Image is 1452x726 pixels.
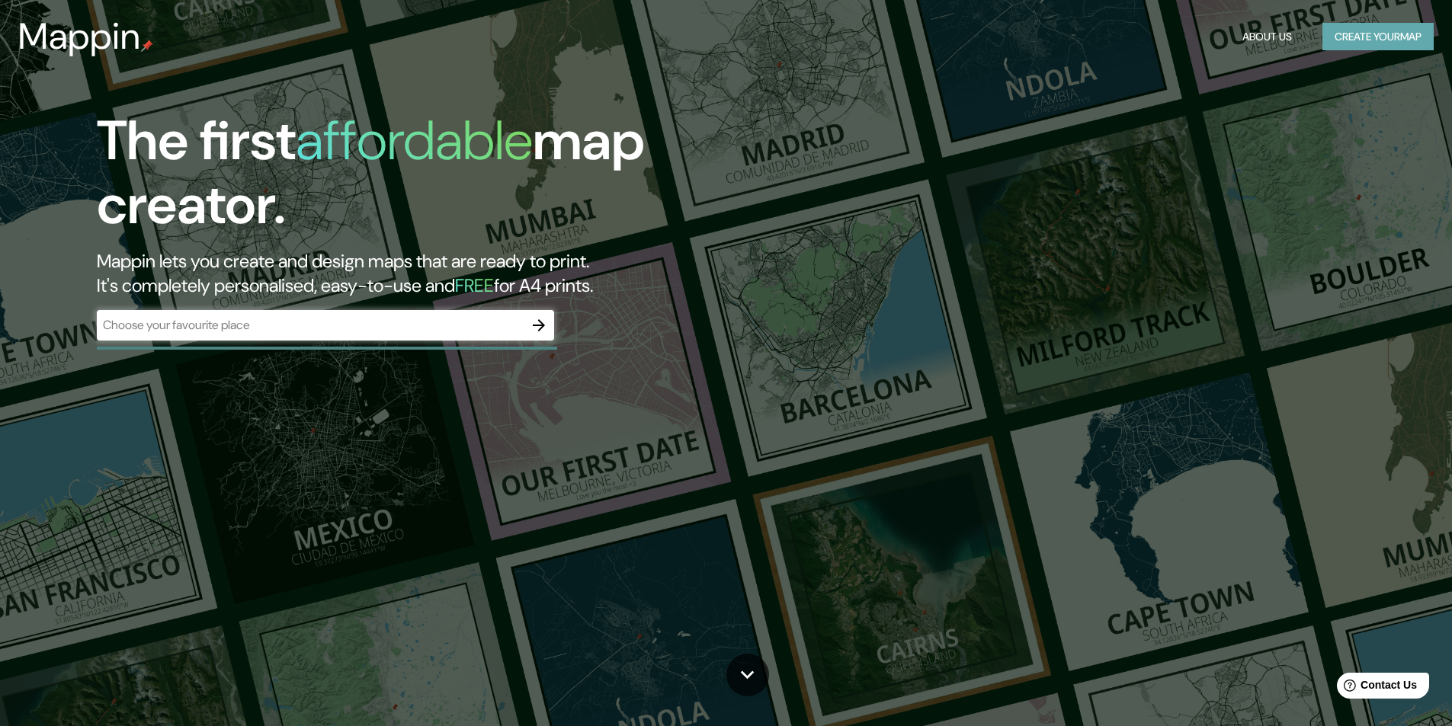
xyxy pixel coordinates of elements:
[455,273,494,297] h5: FREE
[296,105,533,176] h1: affordable
[141,40,153,52] img: mappin-pin
[1236,23,1298,51] button: About Us
[18,15,141,58] h3: Mappin
[97,249,823,298] h2: Mappin lets you create and design maps that are ready to print. It's completely personalised, eas...
[1322,23,1434,51] button: Create yourmap
[97,316,524,334] input: Choose your favourite place
[97,109,823,249] h1: The first map creator.
[1316,667,1435,709] iframe: Help widget launcher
